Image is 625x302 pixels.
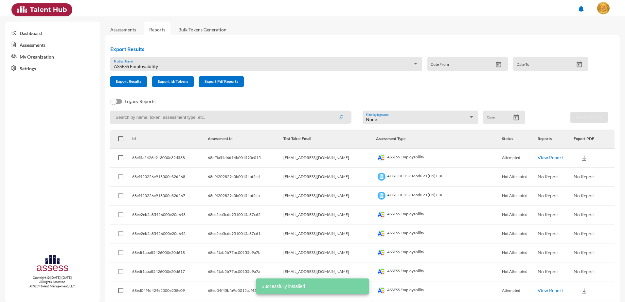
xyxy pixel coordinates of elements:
span: Export Id/Tokens [158,79,188,84]
td: 68edf1ab5b77bc00155b9a7a [208,262,284,281]
a: Settings [5,62,100,74]
td: 68ef5a5426e913000e32d588 [132,149,207,168]
td: Not Attempted [502,262,538,281]
span: Successfully installed [261,283,305,290]
td: [EMAIL_ADDRESS][DOMAIN_NAME] [283,168,376,187]
th: Reports [538,130,574,149]
span: None [366,116,377,122]
span: No Report [574,269,595,274]
td: 68ef420226e913000e32d568 [132,168,207,187]
td: ASSESS Employability [376,281,502,300]
p: Copyright © [DATE]-[DATE]. All Rights Reserved. ASSESS Talent Management, LLC. [5,275,100,288]
td: 68edf1aba85426000e20d617 [132,262,207,281]
td: Not Attempted [502,168,538,187]
span: No Report [538,250,559,255]
td: 68ef420226e913000e32d567 [132,187,207,205]
input: Search by name, token, assessment type, etc. [110,111,350,124]
td: 68ee2eb5cde9510015a87c61 [208,224,284,243]
span: No Report [574,212,595,217]
button: Open calendar [574,61,585,68]
button: Open calendar [510,114,522,121]
span: ASSESS Employability [114,63,158,69]
td: 68ed04f4d424e5000e258e09 [132,281,207,300]
a: Reports [144,22,170,38]
td: 68ee2eb5a85426000e20d643 [132,205,207,224]
td: 68ef4202829c0b00154bf5cd [208,168,284,187]
td: ASSESS Employability [376,243,502,262]
span: No Report [538,269,559,274]
td: Attempted [502,149,538,168]
th: Assessment Type [376,130,502,149]
button: Export Id/Tokens [152,76,194,87]
td: [EMAIL_ADDRESS][DOMAIN_NAME] [283,224,376,243]
td: ASSESS Employability [376,224,502,243]
td: ASSESS Employability [376,205,502,224]
td: Attempted [502,281,538,300]
button: Export Results [110,76,147,87]
td: 68ef4202829c0b00154bf5cb [208,187,284,205]
button: Open calendar [493,61,504,68]
td: 68edf1ab5b77bc00155b9a7b [208,243,284,262]
span: No Report [538,193,559,198]
td: 68ed04f45bfb9d0015acf422 [208,281,284,300]
span: Download PDF [576,115,602,119]
span: Export Results [116,79,141,84]
td: 68ee2eb5cde9510015a87c62 [208,205,284,224]
a: Dashboard [5,27,100,39]
mat-icon: notifications [577,5,585,13]
td: Not Attempted [502,243,538,262]
a: Assessments [5,39,100,50]
td: [EMAIL_ADDRESS][DOMAIN_NAME] [283,262,376,281]
td: Not Attempted [502,187,538,205]
span: Legacy Reports [125,98,155,105]
td: Not Attempted [502,224,538,243]
th: Test Taker Email [283,130,376,149]
td: [EMAIL_ADDRESS][DOMAIN_NAME] [283,205,376,224]
th: Status [502,130,538,149]
th: Id [132,130,207,149]
span: No Report [574,250,595,255]
a: View Report [538,155,563,160]
a: Bulk Tokens Generation [173,22,232,38]
span: No Report [538,212,559,217]
td: ASSESS Employability [376,149,502,168]
span: No Report [574,193,595,198]
button: Export Pdf Reports [199,76,244,87]
td: Not Attempted [502,205,538,224]
h2: Export Results [110,46,594,52]
img: assesscompany-logo.png [36,254,69,275]
span: Export Pdf Reports [205,79,238,84]
a: My Organization [5,50,100,62]
th: Export PDF [574,130,615,149]
td: [EMAIL_ADDRESS][DOMAIN_NAME] [283,243,376,262]
th: Assessment Id [208,130,284,149]
a: Assessments [110,27,136,32]
span: No Report [574,174,595,179]
td: ADS FOCUS 3 Modules (EN) EBI [376,168,502,187]
td: ADS FOCUS 3 Modules (EN) EBI [376,187,502,205]
a: View Report [538,288,563,293]
span: No Report [538,231,559,236]
td: 68edf1aba85426000e20d618 [132,243,207,262]
td: [EMAIL_ADDRESS][DOMAIN_NAME] [283,149,376,168]
button: Download PDF [570,112,608,123]
span: No Report [538,174,559,179]
td: ASSESS Employability [376,262,502,281]
td: 68ef5a54d6d14b001590e015 [208,149,284,168]
td: [EMAIL_ADDRESS][DOMAIN_NAME] [283,187,376,205]
span: No Report [574,231,595,236]
td: 68ee2eb5a85426000e20d642 [132,224,207,243]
